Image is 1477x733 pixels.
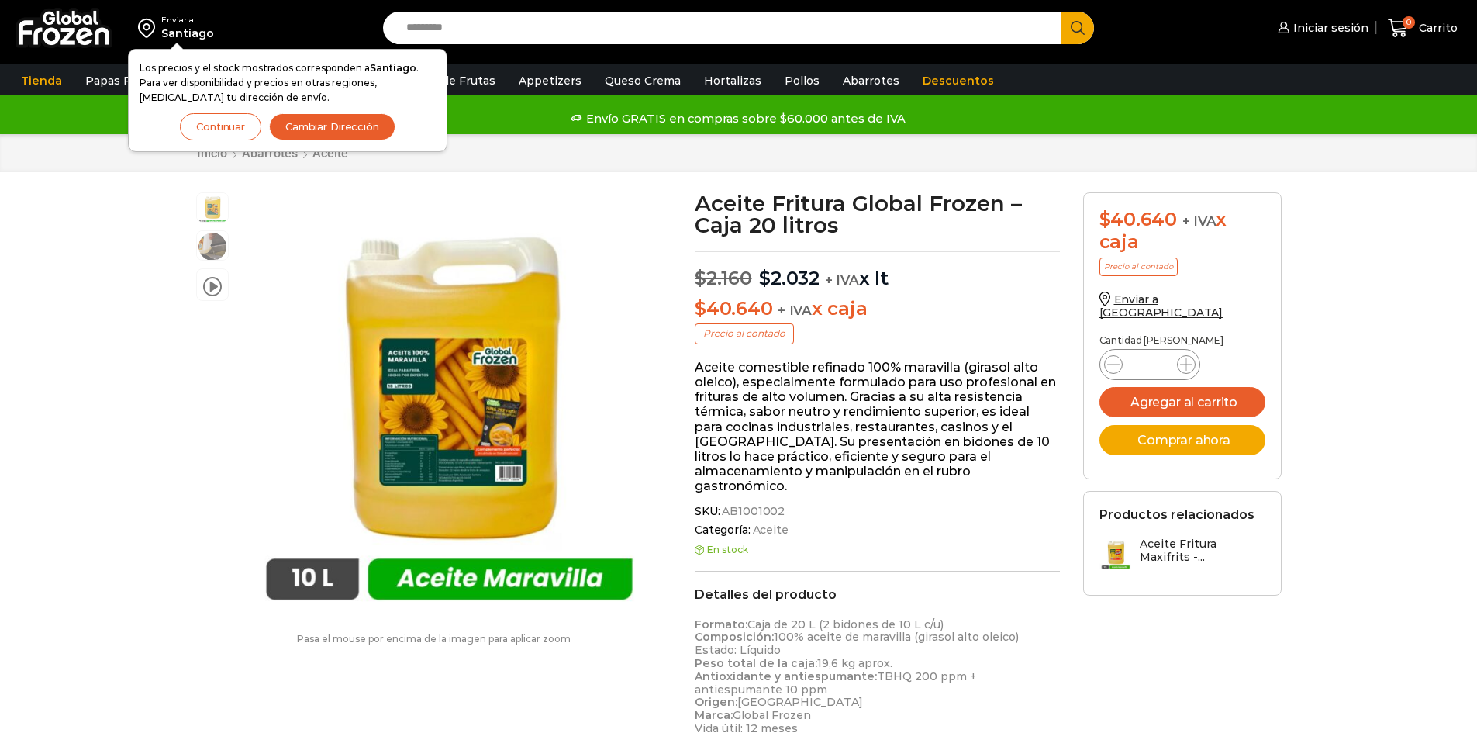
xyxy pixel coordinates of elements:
[695,323,794,344] p: Precio al contado
[695,298,1060,320] p: x caja
[778,303,812,318] span: + IVA
[835,66,907,95] a: Abarrotes
[1099,292,1223,320] a: Enviar a [GEOGRAPHIC_DATA]
[1140,538,1265,564] h3: Aceite Fritura Maxifrits -...
[196,146,349,161] nav: Breadcrumb
[312,146,349,161] a: Aceite
[197,231,228,262] span: aceite para freir
[196,146,228,161] a: Inicio
[370,62,416,74] strong: Santiago
[1182,213,1216,229] span: + IVA
[1099,209,1265,254] div: x caja
[1289,20,1368,36] span: Iniciar sesión
[696,66,769,95] a: Hortalizas
[13,66,70,95] a: Tienda
[695,505,1060,518] span: SKU:
[597,66,688,95] a: Queso Crema
[1415,20,1458,36] span: Carrito
[695,669,877,683] strong: Antioxidante y antiespumante:
[180,113,261,140] button: Continuar
[695,297,706,320] span: $
[695,695,737,709] strong: Origen:
[695,192,1060,236] h1: Aceite Fritura Global Frozen – Caja 20 litros
[825,272,859,288] span: + IVA
[695,267,752,289] bdi: 2.160
[1099,425,1265,455] button: Comprar ahora
[197,193,228,224] span: aceite maravilla
[759,267,820,289] bdi: 2.032
[695,360,1060,494] p: Aceite comestible refinado 100% maravilla (girasol alto oleico), especialmente formulado para uso...
[1099,538,1265,571] a: Aceite Fritura Maxifrits -...
[1099,387,1265,417] button: Agregar al carrito
[1384,10,1461,47] a: 0 Carrito
[138,15,161,41] img: address-field-icon.svg
[695,630,774,644] strong: Composición:
[1099,258,1178,276] p: Precio al contado
[1099,208,1177,230] bdi: 40.640
[777,66,827,95] a: Pollos
[1274,12,1368,43] a: Iniciar sesión
[695,545,1060,555] p: En stock
[161,15,214,26] div: Enviar a
[759,267,771,289] span: $
[1099,507,1254,522] h2: Productos relacionados
[269,113,395,140] button: Cambiar Dirección
[915,66,1002,95] a: Descuentos
[695,267,706,289] span: $
[241,146,299,161] a: Abarrotes
[196,634,672,645] p: Pasa el mouse por encima de la imagen para aplicar zoom
[695,587,1060,602] h2: Detalles del producto
[695,656,817,670] strong: Peso total de la caja:
[1135,354,1165,375] input: Product quantity
[78,66,164,95] a: Papas Fritas
[695,708,733,722] strong: Marca:
[751,524,789,537] a: Aceite
[1403,16,1415,29] span: 0
[695,617,747,631] strong: Formato:
[1061,12,1094,44] button: Search button
[720,505,785,518] span: AB1001002
[161,26,214,41] div: Santiago
[1099,335,1265,346] p: Cantidad [PERSON_NAME]
[511,66,589,95] a: Appetizers
[399,66,503,95] a: Pulpa de Frutas
[695,297,772,320] bdi: 40.640
[1099,208,1111,230] span: $
[140,61,436,105] p: Los precios y el stock mostrados corresponden a . Para ver disponibilidad y precios en otras regi...
[695,251,1060,290] p: x lt
[695,524,1060,537] span: Categoría:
